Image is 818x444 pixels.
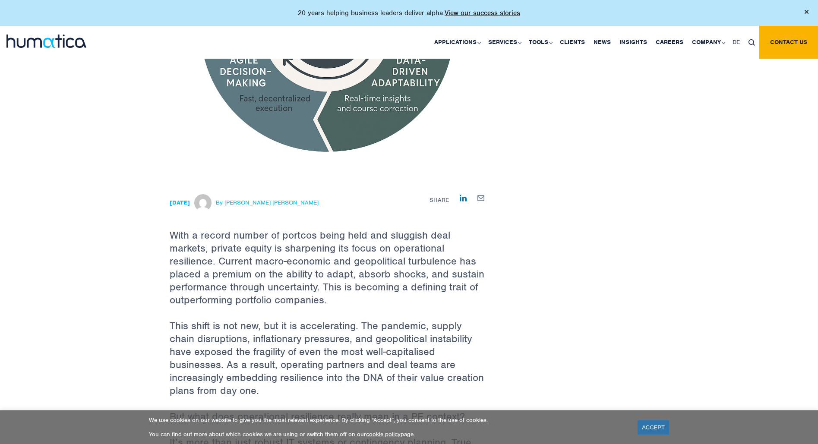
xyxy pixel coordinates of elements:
[589,26,615,59] a: News
[216,199,319,206] span: By [PERSON_NAME] [PERSON_NAME]
[460,194,467,202] a: Share on LinkedIn
[430,26,484,59] a: Applications
[2,57,8,63] input: I agree to Humatica'sData Protection Policyand that Humatica may use my data to contact e via ema...
[728,26,744,59] a: DE
[170,199,190,206] strong: [DATE]
[149,431,627,438] p: You can find out more about which cookies we are using or switch them off on our page.
[170,229,484,306] span: With a record number of portcos being held and sluggish deal markets, private equity is sharpenin...
[759,26,818,59] a: Contact us
[170,410,465,423] span: But what does operational resilience really mean in a PE context?
[651,26,688,59] a: Careers
[145,28,286,46] input: Email*
[484,26,524,59] a: Services
[749,39,755,46] img: search_icon
[430,196,449,204] span: Share
[477,194,485,201] a: Share by E-Mail
[145,2,286,19] input: Last name*
[688,26,728,59] a: Company
[11,57,266,71] p: I agree to Humatica's and that Humatica may use my data to contact e via email.
[524,26,556,59] a: Tools
[149,416,627,424] p: We use cookies on our website to give you the most relevant experience. By clicking “Accept”, you...
[194,194,212,211] img: Michael Hillington
[556,26,589,59] a: Clients
[366,431,401,438] a: cookie policy
[615,26,651,59] a: Insights
[6,35,86,48] img: logo
[477,195,485,201] img: mailby
[638,420,669,435] a: ACCEPT
[68,57,127,63] a: Data Protection Policy
[445,9,520,17] a: View our success stories
[170,319,484,397] span: This shift is not new, but it is accelerating. The pandemic, supply chain disruptions, inflationa...
[298,9,520,17] p: 20 years helping business leaders deliver alpha.
[460,195,467,202] img: Share on LinkedIn
[733,38,740,46] span: DE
